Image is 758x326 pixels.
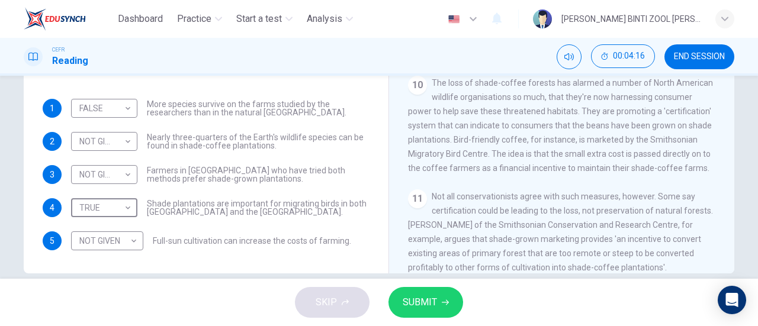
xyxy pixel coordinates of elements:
button: Practice [172,8,227,30]
span: Farmers in [GEOGRAPHIC_DATA] who have tried both methods prefer shade-grown plantations. [147,166,370,183]
span: 00:04:16 [613,51,645,61]
div: NOT GIVEN [71,158,133,192]
span: Not all conservationists agree with such measures, however. Some say certification could be leadi... [408,192,713,272]
button: 00:04:16 [591,44,655,68]
span: 4 [50,204,54,212]
div: NOT GIVEN [71,125,133,159]
span: The loss of shade-coffee forests has alarmed a number of North American wildlife organisations so... [408,78,713,173]
h1: Reading [52,54,88,68]
div: Hide [591,44,655,69]
img: Profile picture [533,9,552,28]
div: Open Intercom Messenger [718,286,746,314]
button: Dashboard [113,8,168,30]
span: SUBMIT [403,294,437,311]
span: Shade plantations are important for migrating birds in both [GEOGRAPHIC_DATA] and the [GEOGRAPHIC... [147,199,370,216]
div: FALSE [71,92,133,125]
div: 11 [408,189,427,208]
span: 5 [50,237,54,245]
div: TRUE [71,191,133,225]
span: Nearly three-quarters of the Earth's wildlife species can be found in shade-coffee plantations. [147,133,370,150]
div: Mute [557,44,582,69]
img: EduSynch logo [24,7,86,31]
span: Start a test [236,12,282,26]
span: Full-sun cultivation can increase the costs of farming. [153,237,351,245]
button: END SESSION [664,44,734,69]
button: Analysis [302,8,358,30]
span: 3 [50,170,54,179]
span: 2 [50,137,54,146]
button: SUBMIT [388,287,463,318]
span: Practice [177,12,211,26]
span: Dashboard [118,12,163,26]
span: More species survive on the farms studied by the researchers than in the natural [GEOGRAPHIC_DATA]. [147,100,370,117]
button: Start a test [232,8,297,30]
a: EduSynch logo [24,7,113,31]
div: NOT GIVEN [71,224,139,258]
span: 1 [50,104,54,112]
img: en [447,15,461,24]
span: Analysis [307,12,342,26]
div: 10 [408,76,427,95]
div: [PERSON_NAME] BINTI ZOOL [PERSON_NAME] [561,12,701,26]
span: END SESSION [674,52,725,62]
span: CEFR [52,46,65,54]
